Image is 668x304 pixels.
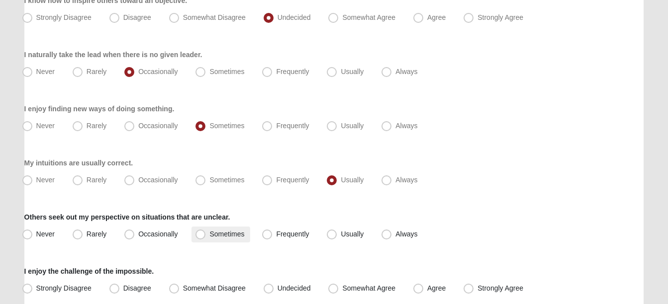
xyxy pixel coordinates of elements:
span: Always [395,176,417,184]
span: Never [36,176,55,184]
span: Always [395,230,417,238]
span: Rarely [87,122,106,130]
span: Disagree [123,13,151,21]
span: Somewhat Agree [342,284,395,292]
span: Sometimes [209,68,244,76]
span: Always [395,122,417,130]
span: Never [36,68,55,76]
span: Frequently [276,68,309,76]
span: Frequently [276,122,309,130]
span: Undecided [278,13,311,21]
span: Disagree [123,284,151,292]
span: Never [36,230,55,238]
span: Strongly Agree [477,284,523,292]
span: Somewhat Agree [342,13,395,21]
span: Frequently [276,230,309,238]
span: Rarely [87,176,106,184]
span: Always [395,68,417,76]
span: Undecided [278,284,311,292]
label: I naturally take the lead when there is no given leader. [24,50,202,60]
span: Sometimes [209,122,244,130]
label: My intuitions are usually correct. [24,158,133,168]
span: Somewhat Disagree [183,13,246,21]
span: Usually [341,122,364,130]
span: Strongly Agree [477,13,523,21]
span: Rarely [87,230,106,238]
span: Strongly Disagree [36,284,92,292]
span: Usually [341,68,364,76]
span: Rarely [87,68,106,76]
span: Occasionally [138,230,178,238]
label: I enjoy the challenge of the impossible. [24,266,154,276]
label: I enjoy finding new ways of doing something. [24,104,175,114]
span: Occasionally [138,176,178,184]
span: Sometimes [209,176,244,184]
span: Usually [341,230,364,238]
span: Occasionally [138,68,178,76]
span: Agree [427,13,446,21]
span: Strongly Disagree [36,13,92,21]
span: Agree [427,284,446,292]
span: Somewhat Disagree [183,284,246,292]
label: Others seek out my perspective on situations that are unclear. [24,212,230,222]
span: Occasionally [138,122,178,130]
span: Never [36,122,55,130]
span: Usually [341,176,364,184]
span: Frequently [276,176,309,184]
span: Sometimes [209,230,244,238]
